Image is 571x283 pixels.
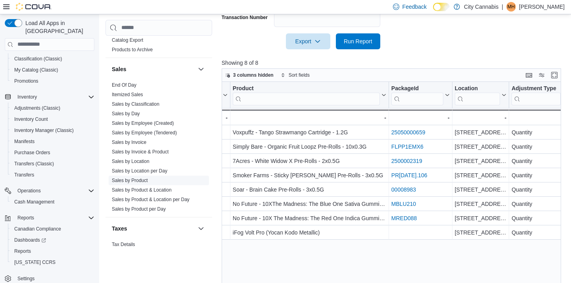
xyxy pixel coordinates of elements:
a: MBLU210 [391,201,416,207]
a: End Of Day [112,82,136,88]
a: Adjustments (Classic) [11,103,63,113]
button: Taxes [112,225,195,233]
button: 3 columns hidden [222,70,277,80]
a: Sales by Invoice [112,140,146,145]
a: Products to Archive [112,47,153,52]
span: Reports [14,213,94,223]
button: Sales [112,65,195,73]
span: Manifests [11,137,94,146]
a: Dashboards [11,235,49,245]
span: Export [291,33,326,49]
div: Sales [105,80,212,217]
span: 3 columns hidden [233,72,274,78]
span: Reports [14,248,31,254]
div: Smoker Farms - Sticky [PERSON_NAME] Pre-Rolls - 3x0.5G [233,171,386,180]
button: Run Report [336,33,380,49]
a: PR[DATE].106 [391,172,427,178]
a: Sales by Product & Location per Day [112,197,190,202]
button: Reports [8,246,98,257]
div: Adjustment Type [512,85,561,92]
span: Inventory [14,92,94,102]
div: [STREET_ADDRESS] [454,185,506,194]
div: Quantity [512,156,567,166]
div: Location [454,85,500,92]
a: Manifests [11,137,38,146]
button: Transfers [8,169,98,180]
div: Quantity [512,171,567,180]
a: Cash Management [11,197,57,207]
a: Sales by Classification [112,101,159,107]
span: Load All Apps in [GEOGRAPHIC_DATA] [22,19,94,35]
p: [PERSON_NAME] [519,2,565,12]
div: Quantity [512,142,567,151]
button: Operations [2,185,98,196]
a: Dashboards [8,235,98,246]
span: Cash Management [11,197,94,207]
a: 2500002319 [391,158,422,164]
span: Operations [17,188,41,194]
span: My Catalog (Classic) [14,67,58,73]
button: PackageId [391,85,450,105]
span: Transfers [14,172,34,178]
a: Sales by Product per Day [112,206,166,212]
div: Soar - Brain Cake Pre-Rolls - 3x0.5G [233,185,386,194]
span: Classification (Classic) [11,54,94,64]
p: City Cannabis [464,2,498,12]
div: Quantity [512,128,567,137]
input: Dark Mode [433,3,450,11]
span: Washington CCRS [11,258,94,267]
span: Sort fields [289,72,310,78]
a: Transfers [11,170,37,180]
a: Tax Details [112,242,135,247]
button: Inventory Manager (Classic) [8,125,98,136]
button: Cash Management [8,196,98,207]
span: Feedback [402,3,427,11]
span: Dashboards [11,235,94,245]
div: [STREET_ADDRESS] [454,156,506,166]
button: Purchase Orders [8,147,98,158]
span: Purchase Orders [11,148,94,157]
div: - [391,113,450,122]
a: 25050000659 [391,129,425,136]
div: [STREET_ADDRESS] [454,228,506,237]
span: Sales by Day [112,110,140,117]
span: Sales by Location per Day [112,168,167,174]
span: Products to Archive [112,47,153,53]
span: Classification (Classic) [14,56,62,62]
div: - [184,113,228,122]
div: Location [454,85,500,105]
a: MRED088 [391,215,417,221]
button: Canadian Compliance [8,223,98,235]
span: Sales by Product & Location [112,187,172,193]
div: Package URL [391,85,443,105]
button: Display options [537,70,546,80]
a: My Catalog (Classic) [11,65,61,75]
a: Sales by Product [112,178,148,183]
button: Inventory Count [8,114,98,125]
span: Inventory [17,94,37,100]
span: Inventory Manager (Classic) [14,127,74,134]
h3: Taxes [112,225,127,233]
a: Sales by Day [112,111,140,116]
span: Inventory Count [14,116,48,122]
a: Sales by Employee (Created) [112,120,174,126]
span: Operations [14,186,94,196]
span: Manifests [14,138,34,145]
div: Voxpuffz - Tango Strawmango Cartridge - 1.2G [233,128,386,137]
span: Sales by Invoice & Product [112,149,169,155]
a: Promotions [11,76,42,86]
button: Sales [196,64,206,74]
span: Canadian Compliance [14,226,61,232]
a: Purchase Orders [11,148,54,157]
a: Sales by Location per Day [112,168,167,174]
a: Itemized Sales [112,92,143,97]
span: Promotions [14,78,38,84]
button: Taxes [196,224,206,233]
button: My Catalog (Classic) [8,64,98,76]
label: Transaction Number [222,14,268,21]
